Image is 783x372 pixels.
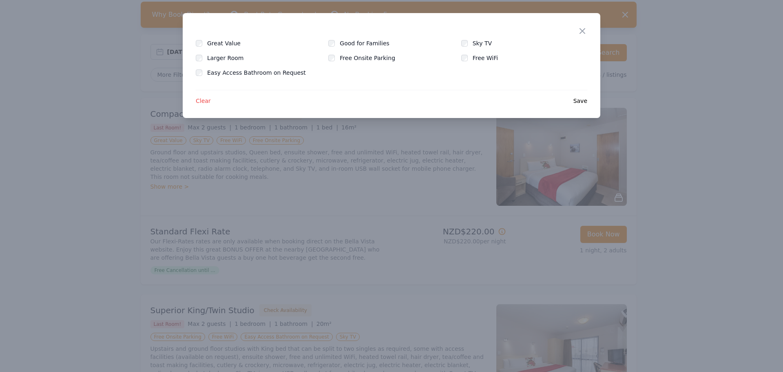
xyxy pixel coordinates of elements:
[207,54,253,62] label: Larger Room
[473,54,508,62] label: Free WiFi
[340,39,399,47] label: Good for Families
[207,39,250,47] label: Great Value
[207,69,316,77] label: Easy Access Bathroom on Request
[196,97,211,105] span: Clear
[473,39,502,47] label: Sky TV
[340,54,405,62] label: Free Onsite Parking
[573,97,587,105] span: Save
